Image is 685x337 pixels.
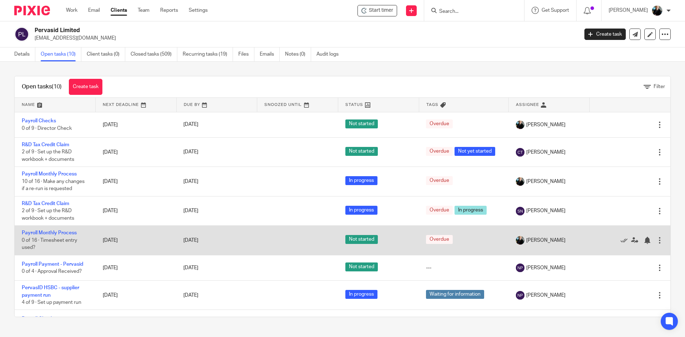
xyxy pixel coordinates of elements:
a: Emails [260,47,280,61]
td: [DATE] [96,310,177,335]
span: [PERSON_NAME] [526,149,565,156]
span: 4 of 9 · Set up payment run [22,300,81,305]
a: Settings [189,7,208,14]
h1: Open tasks [22,83,62,91]
a: Payroll Checks [22,118,56,123]
a: Payroll Payment - Pervasid [22,262,83,267]
span: [DATE] [183,209,198,214]
p: [EMAIL_ADDRESS][DOMAIN_NAME] [35,35,574,42]
img: nicky-partington.jpg [516,177,524,186]
a: Work [66,7,77,14]
span: In progress [345,290,377,299]
a: Client tasks (0) [87,47,125,61]
img: svg%3E [516,291,524,300]
a: Create task [584,29,626,40]
span: 0 of 9 · Director Check [22,126,72,131]
td: [DATE] [96,196,177,225]
span: [PERSON_NAME] [526,207,565,214]
a: Create task [69,79,102,95]
span: Not yet started [455,147,495,156]
td: [DATE] [96,137,177,167]
span: [DATE] [183,150,198,155]
span: Status [345,103,363,107]
span: Not started [345,262,378,271]
a: Audit logs [316,47,344,61]
img: svg%3E [14,27,29,42]
span: (10) [52,84,62,90]
span: Snoozed Until [264,103,302,107]
td: [DATE] [96,226,177,255]
span: [DATE] [183,265,198,270]
span: [PERSON_NAME] [526,264,565,271]
td: [DATE] [96,255,177,280]
a: Notes (0) [285,47,311,61]
p: [PERSON_NAME] [609,7,648,14]
h2: Pervasid Limited [35,27,466,34]
span: [PERSON_NAME] [526,121,565,128]
div: Pervasid Limited [357,5,397,16]
span: Tags [426,103,438,107]
a: Closed tasks (509) [131,47,177,61]
a: Mark as done [620,237,631,244]
span: 2 of 9 · Set up the R&D workbook + documents [22,150,74,162]
span: Overdue [426,235,453,244]
span: Waiting for information [426,290,484,299]
td: [DATE] [96,281,177,310]
a: Email [88,7,100,14]
span: Get Support [542,8,569,13]
img: svg%3E [516,264,524,272]
a: Open tasks (10) [41,47,81,61]
span: Not started [345,235,378,244]
span: 2 of 9 · Set up the R&D workbook + documents [22,208,74,221]
a: PervasID HSBC - supplier payment run [22,285,79,297]
a: Payroll Checks [22,316,56,321]
span: Filter [654,84,665,89]
td: [DATE] [96,167,177,196]
span: [DATE] [183,293,198,298]
img: nicky-partington.jpg [651,5,663,16]
span: Overdue [426,119,453,128]
a: R&D Tax Credit Claim [22,142,69,147]
a: Team [138,7,149,14]
a: Clients [111,7,127,14]
span: 10 of 16 · Make any changes if a re-run is requested [22,179,85,192]
span: 0 of 4 · Approval Received? [22,269,82,274]
td: [DATE] [96,112,177,137]
a: Recurring tasks (19) [183,47,233,61]
span: Overdue [426,206,453,215]
span: Overdue [426,147,453,156]
a: Files [238,47,254,61]
img: nicky-partington.jpg [516,121,524,129]
span: Start timer [369,7,393,14]
input: Search [438,9,503,15]
span: In progress [345,176,377,185]
a: Details [14,47,35,61]
a: R&D Tax Credit Claim [22,201,69,206]
span: Not started [345,147,378,156]
a: Payroll Monthly Process [22,172,77,177]
span: Not started [345,119,378,128]
span: In progress [345,206,377,215]
span: [PERSON_NAME] [526,292,565,299]
img: Pixie [14,6,50,15]
div: --- [426,264,501,271]
span: In progress [455,206,487,215]
span: [PERSON_NAME] [526,178,565,185]
span: [DATE] [183,122,198,127]
img: nicky-partington.jpg [516,236,524,245]
img: svg%3E [516,148,524,157]
span: [PERSON_NAME] [526,237,565,244]
span: Overdue [426,176,453,185]
span: 0 of 16 · Timesheet entry used? [22,238,77,250]
img: svg%3E [516,207,524,215]
a: Reports [160,7,178,14]
span: [DATE] [183,238,198,243]
a: Payroll Monthly Process [22,230,77,235]
span: [DATE] [183,179,198,184]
